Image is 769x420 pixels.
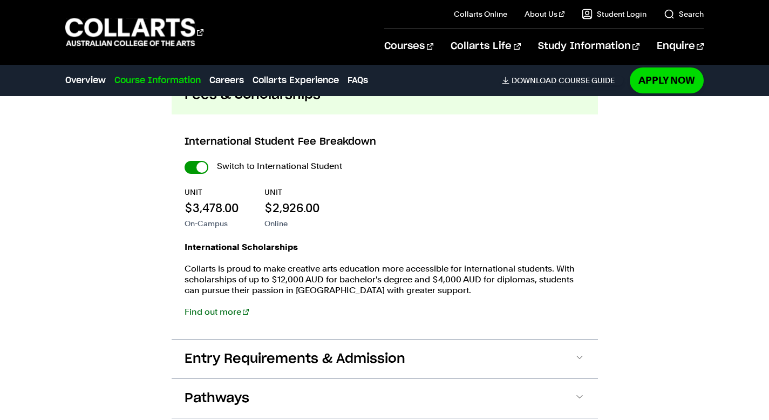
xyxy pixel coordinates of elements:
[264,200,319,216] p: $2,926.00
[185,350,405,368] span: Entry Requirements & Admission
[264,187,319,198] p: UNIT
[209,74,244,87] a: Careers
[185,218,239,229] p: On-Campus
[185,390,249,407] span: Pathways
[664,9,704,19] a: Search
[502,76,623,85] a: DownloadCourse Guide
[538,29,639,64] a: Study Information
[114,74,201,87] a: Course Information
[253,74,339,87] a: Collarts Experience
[172,340,598,378] button: Entry Requirements & Admission
[525,9,564,19] a: About Us
[512,76,556,85] span: Download
[630,67,704,93] a: Apply Now
[454,9,507,19] a: Collarts Online
[348,74,368,87] a: FAQs
[582,9,646,19] a: Student Login
[172,379,598,418] button: Pathways
[264,218,319,229] p: Online
[217,159,342,174] label: Switch to International Student
[65,17,203,48] div: Go to homepage
[185,187,239,198] p: UNIT
[65,74,106,87] a: Overview
[185,200,239,216] p: $3,478.00
[185,242,298,252] strong: International Scholarships
[185,263,585,296] p: Collarts is proud to make creative arts education more accessible for international students. Wit...
[657,29,704,64] a: Enquire
[185,307,249,317] a: Find out more
[384,29,433,64] a: Courses
[185,135,585,149] h3: International Student Fee Breakdown
[451,29,520,64] a: Collarts Life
